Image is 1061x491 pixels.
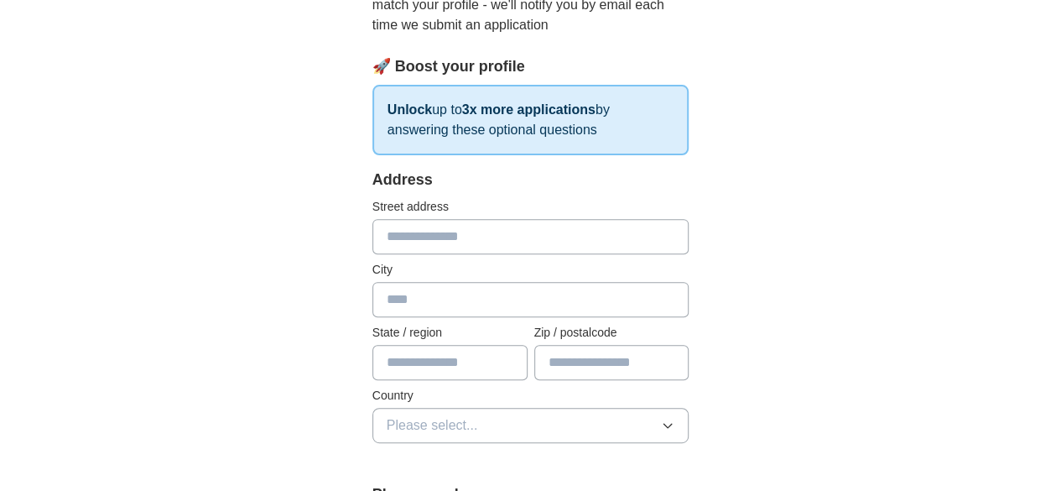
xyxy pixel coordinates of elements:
[372,324,528,342] label: State / region
[372,387,689,405] label: Country
[372,261,689,279] label: City
[372,198,689,216] label: Street address
[534,324,689,342] label: Zip / postalcode
[462,102,596,117] strong: 3x more applications
[387,102,432,117] strong: Unlock
[372,85,689,155] p: up to by answering these optional questions
[372,55,689,78] div: 🚀 Boost your profile
[387,415,478,436] span: Please select...
[372,408,689,443] button: Please select...
[372,169,689,191] div: Address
